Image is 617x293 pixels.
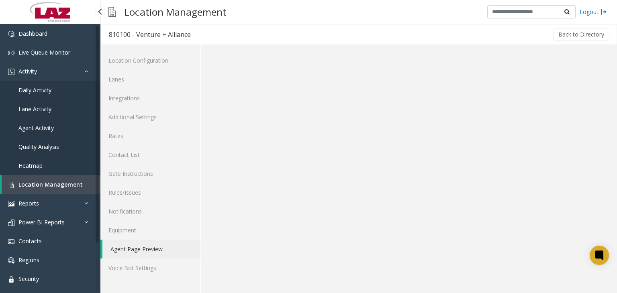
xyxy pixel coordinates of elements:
[580,8,607,16] a: Logout
[8,238,14,245] img: 'icon'
[8,182,14,188] img: 'icon'
[18,67,37,75] span: Activity
[100,164,200,183] a: Gate Instructions
[18,275,39,283] span: Security
[18,199,39,207] span: Reports
[18,143,59,151] span: Quality Analysis
[18,49,70,56] span: Live Queue Monitor
[18,218,65,226] span: Power BI Reports
[100,70,200,89] a: Lanes
[18,162,43,169] span: Heatmap
[100,108,200,126] a: Additional Settings
[109,29,191,40] div: 810100 - Venture + Alliance
[18,256,39,264] span: Regions
[100,202,200,221] a: Notifications
[553,28,609,41] button: Back to Directory
[18,181,83,188] span: Location Management
[100,89,200,108] a: Integrations
[8,257,14,264] img: 'icon'
[18,86,51,94] span: Daily Activity
[8,31,14,37] img: 'icon'
[18,124,54,132] span: Agent Activity
[18,237,42,245] span: Contacts
[100,183,200,202] a: Rules/Issues
[100,258,200,277] a: Voice Bot Settings
[18,105,51,113] span: Lane Activity
[100,126,200,145] a: Rates
[108,2,116,22] img: pageIcon
[102,240,200,258] a: Agent Page Preview
[120,2,231,22] h3: Location Management
[601,8,607,16] img: logout
[2,175,100,194] a: Location Management
[100,145,200,164] a: Contact List
[8,69,14,75] img: 'icon'
[8,220,14,226] img: 'icon'
[8,276,14,283] img: 'icon'
[8,201,14,207] img: 'icon'
[8,50,14,56] img: 'icon'
[18,30,47,37] span: Dashboard
[100,51,200,70] a: Location Configuration
[100,221,200,240] a: Equipment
